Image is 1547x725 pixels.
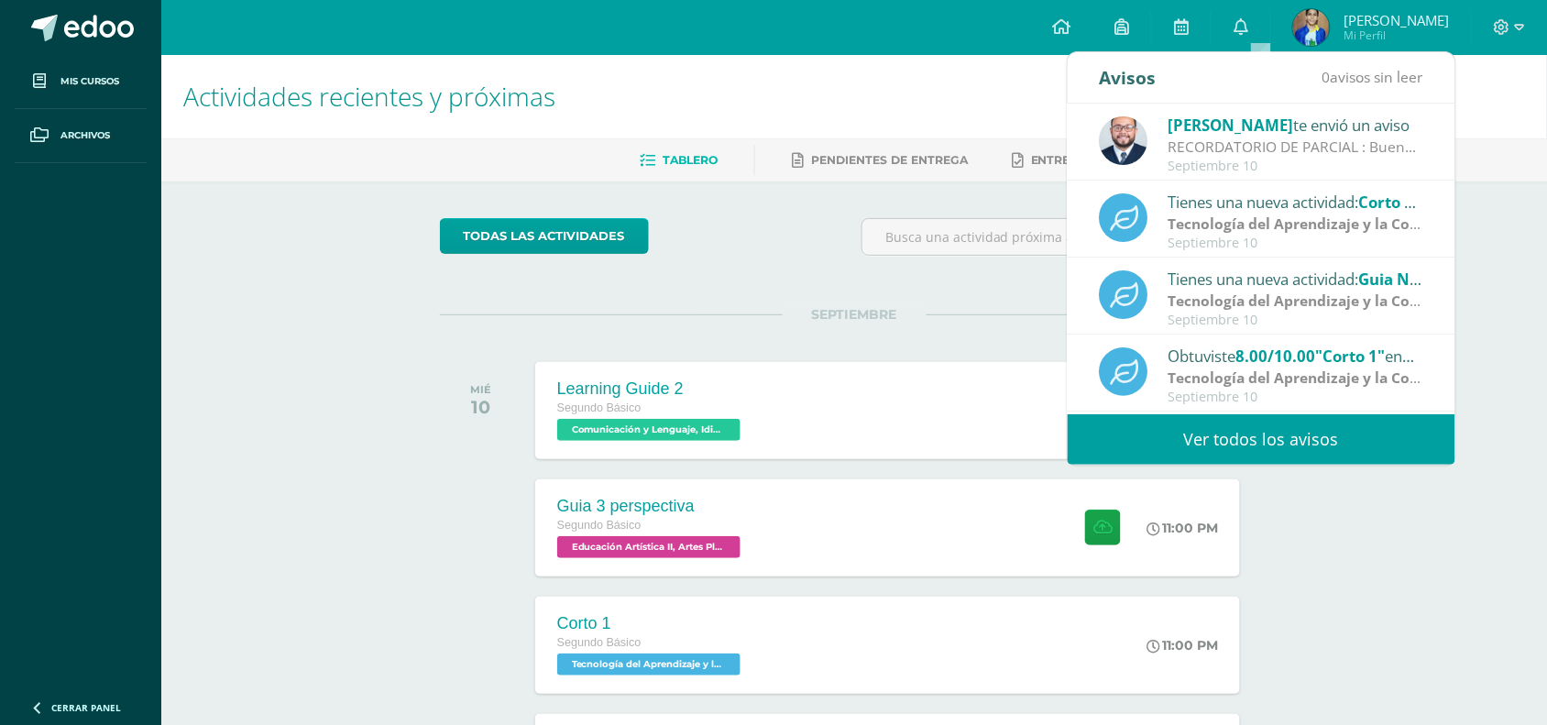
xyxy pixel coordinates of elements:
span: Guia No 4 [1359,269,1432,290]
a: todas las Actividades [440,218,649,254]
a: Archivos [15,109,147,163]
span: [PERSON_NAME] [1168,115,1294,136]
div: MIÉ [470,383,491,396]
div: Septiembre 10 [1168,159,1423,174]
div: Tienes una nueva actividad: [1168,267,1423,291]
div: Avisos [1100,52,1157,103]
span: Tablero [663,153,718,167]
div: Septiembre 10 [1168,313,1423,328]
div: Septiembre 10 [1168,236,1423,251]
div: | Parcial [1168,368,1423,389]
a: Tablero [640,146,718,175]
span: Pendientes de entrega [811,153,968,167]
div: Tienes una nueva actividad: [1168,190,1423,214]
span: Actividades recientes y próximas [183,79,555,114]
a: Pendientes de entrega [792,146,968,175]
span: Segundo Básico [557,401,642,414]
span: Educación Artística II, Artes Plásticas 'B' [557,536,741,558]
div: Obtuviste en [1168,344,1423,368]
span: 8.00/10.00 [1236,346,1316,367]
span: Cerrar panel [51,701,121,714]
span: avisos sin leer [1322,67,1423,87]
div: te envió un aviso [1168,113,1423,137]
div: | Zona [1168,291,1423,312]
span: Mi Perfil [1344,27,1449,43]
span: Entregadas [1031,153,1113,167]
a: Ver todos los avisos [1068,414,1455,465]
input: Busca una actividad próxima aquí... [862,219,1268,255]
div: Learning Guide 2 [557,379,745,399]
span: 0 [1322,67,1331,87]
a: Entregadas [1012,146,1113,175]
span: Comunicación y Lenguaje, Idioma Extranjero Inglés 'B' [557,419,741,441]
img: eaa624bfc361f5d4e8a554d75d1a3cf6.png [1100,116,1148,165]
div: Guia 3 perspectiva [557,497,745,516]
span: "Corto 1" [1316,346,1386,367]
span: [PERSON_NAME] [1344,11,1449,29]
div: Septiembre 10 [1168,390,1423,405]
span: Segundo Básico [557,636,642,649]
div: 11:00 PM [1147,637,1218,654]
div: 10 [470,396,491,418]
span: Archivos [60,128,110,143]
span: SEPTIEMBRE [783,306,927,323]
span: Segundo Básico [557,519,642,532]
span: Mis cursos [60,74,119,89]
div: Corto 1 [557,614,745,633]
span: Tecnología del Aprendizaje y la Comunicación (Informática) 'B' [557,654,741,676]
a: Mis cursos [15,55,147,109]
div: RECORDATORIO DE PARCIAL : Buenas tardes Jovenes, se les recuerda que mañana hay parcial. Estudien... [1168,137,1423,158]
span: Corto No 2 [1359,192,1440,213]
div: 11:00 PM [1147,520,1218,536]
img: 9b22d7a6af9cc3d026b7056da1c129b8.png [1293,9,1330,46]
div: | Zona [1168,214,1423,235]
